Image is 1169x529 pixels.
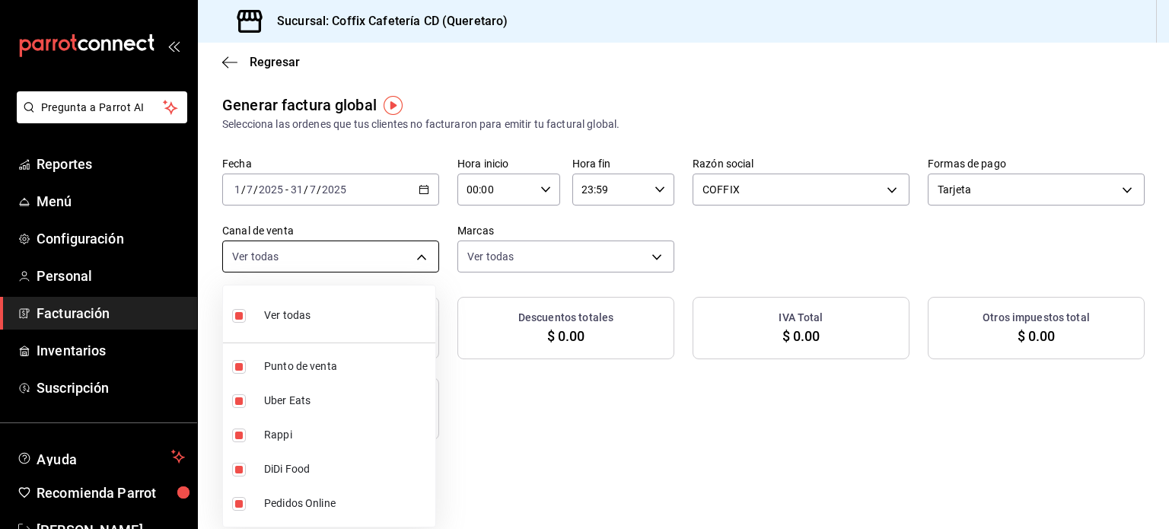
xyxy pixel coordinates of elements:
[264,308,311,323] span: Ver todas
[264,427,429,443] span: Rappi
[264,461,429,477] span: DiDi Food
[264,359,429,374] span: Punto de venta
[264,496,429,511] span: Pedidos Online
[384,96,403,115] img: Tooltip marker
[264,393,429,409] span: Uber Eats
